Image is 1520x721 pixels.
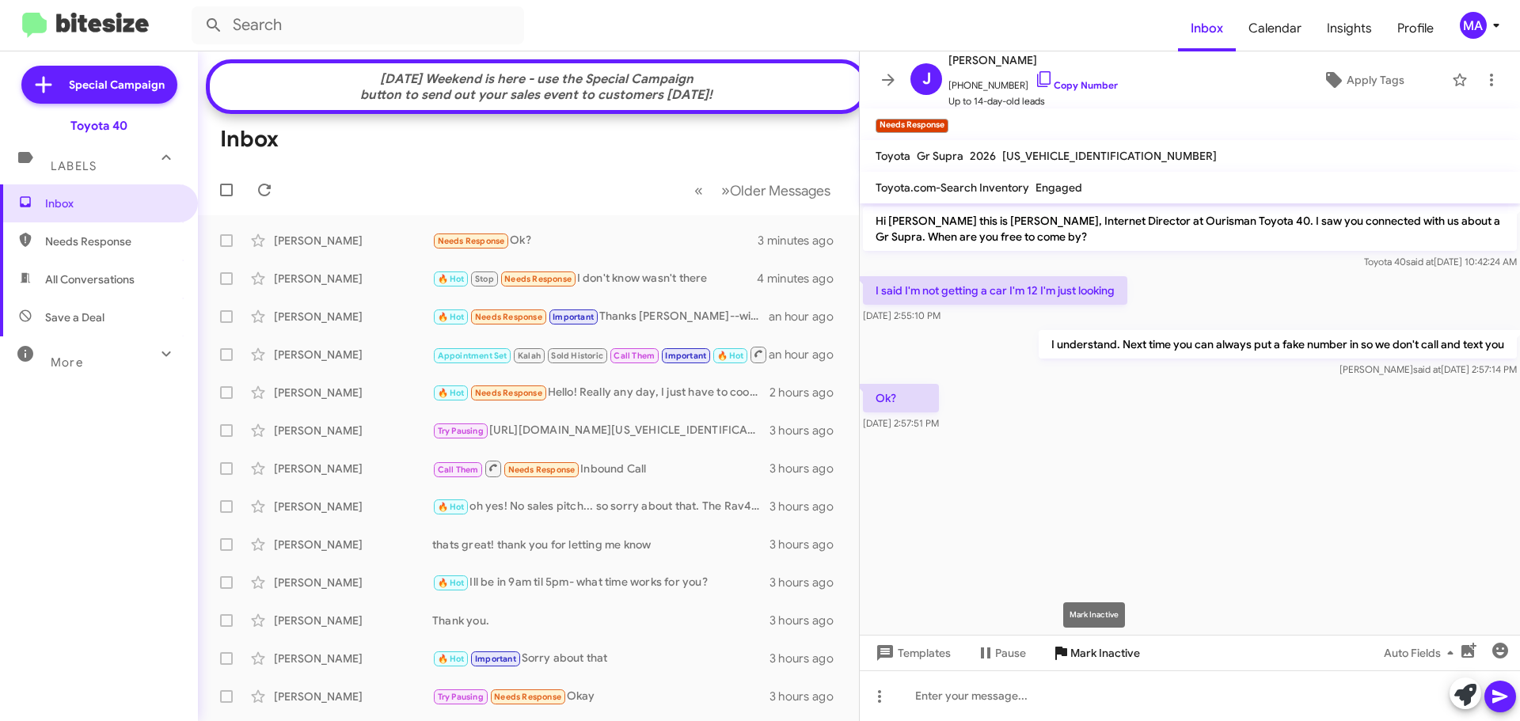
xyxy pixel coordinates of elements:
div: 2 hours ago [769,385,846,400]
span: Engaged [1035,180,1082,195]
input: Search [192,6,524,44]
h1: Inbox [220,127,279,152]
button: Templates [860,639,963,667]
span: Gr Supra [917,149,963,163]
div: Thank you. [432,613,769,628]
div: I don't know wasn't there [432,270,757,288]
span: Special Campaign [69,77,165,93]
div: Ok? [432,232,758,250]
div: [PERSON_NAME] [274,537,432,552]
span: 🔥 Hot [438,578,465,588]
span: Call Them [614,351,655,361]
a: Calendar [1236,6,1314,51]
span: Needs Response [438,236,505,246]
div: 3 hours ago [769,613,846,628]
span: Toyota 40 [DATE] 10:42:24 AM [1364,256,1517,268]
div: an hour ago [769,347,846,362]
span: Important [553,312,594,322]
div: 3 hours ago [769,499,846,514]
nav: Page navigation example [686,174,840,207]
span: [PHONE_NUMBER] [948,70,1118,93]
span: Up to 14-day-old leads [948,93,1118,109]
div: an hour ago [769,309,846,324]
div: [PERSON_NAME] [274,423,432,438]
span: Templates [872,639,951,667]
div: MA [1460,12,1487,39]
span: « [694,180,703,200]
span: Mark Inactive [1070,639,1140,667]
span: 🔥 Hot [438,654,465,664]
span: All Conversations [45,271,135,287]
span: 2026 [970,149,996,163]
span: [PERSON_NAME] [948,51,1118,70]
span: Sold Historic [551,351,603,361]
div: Okay [432,688,769,706]
span: 🔥 Hot [438,312,465,322]
span: Inbox [45,195,180,211]
span: Important [475,654,516,664]
button: Auto Fields [1371,639,1472,667]
div: Hello! Really any day, I just have to coordinate transportation beforehand. I'm more interested i... [432,384,769,402]
span: Needs Response [475,388,542,398]
span: Needs Response [45,233,180,249]
button: Apply Tags [1282,66,1444,94]
span: Needs Response [504,274,572,284]
a: Insights [1314,6,1385,51]
span: Appointment Set [438,351,507,361]
span: Try Pausing [438,692,484,702]
div: [PERSON_NAME] [274,499,432,514]
button: Pause [963,639,1039,667]
span: 🔥 Hot [438,502,465,512]
div: 3 hours ago [769,461,846,476]
span: Auto Fields [1384,639,1460,667]
p: I said I'm not getting a car I'm 12 I'm just looking [863,276,1127,305]
a: Inbox [1178,6,1236,51]
div: 3 hours ago [769,423,846,438]
button: Previous [685,174,712,207]
div: [PERSON_NAME] [274,575,432,590]
p: Ok? [863,384,939,412]
button: Mark Inactive [1039,639,1153,667]
span: Labels [51,159,97,173]
a: Profile [1385,6,1446,51]
span: 🔥 Hot [717,351,744,361]
div: 3 hours ago [769,575,846,590]
p: Hi [PERSON_NAME] this is [PERSON_NAME], Internet Director at Ourisman Toyota 40. I saw you connec... [863,207,1517,251]
div: 3 hours ago [769,689,846,704]
button: Next [712,174,840,207]
span: Stop [475,274,494,284]
a: Special Campaign [21,66,177,104]
div: 3 hours ago [769,537,846,552]
small: Needs Response [876,119,948,133]
div: [PERSON_NAME] [274,271,432,287]
span: J [922,66,931,92]
span: Call Them [438,465,479,475]
div: [PERSON_NAME] [274,347,432,362]
span: [DATE] 2:55:10 PM [863,309,940,321]
div: [PERSON_NAME] [274,461,432,476]
span: 🔥 Hot [438,274,465,284]
span: Apply Tags [1347,66,1404,94]
div: Thanks [PERSON_NAME]--will look for the proposal. [432,308,769,326]
div: 4 minutes ago [757,271,846,287]
span: Try Pausing [438,426,484,436]
div: [PERSON_NAME] [274,651,432,666]
span: Save a Deal [45,309,104,325]
span: Needs Response [494,692,561,702]
span: Toyota [876,149,910,163]
span: [DATE] 2:57:51 PM [863,417,939,429]
div: Toyota 40 [70,118,127,134]
div: 3 hours ago [769,651,846,666]
span: Needs Response [508,465,576,475]
div: Inbound Call [432,459,769,479]
span: [PERSON_NAME] [DATE] 2:57:14 PM [1339,363,1517,375]
p: I understand. Next time you can always put a fake number in so we don't call and text you [1039,330,1517,359]
span: Toyota.com-Search Inventory [876,180,1029,195]
span: » [721,180,730,200]
div: [DATE] Weekend is here - use the Special Campaign button to send out your sales event to customer... [218,71,856,103]
div: 3 minutes ago [758,233,846,249]
div: [URL][DOMAIN_NAME][US_VEHICLE_IDENTIFICATION_NUMBER] [432,422,769,440]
